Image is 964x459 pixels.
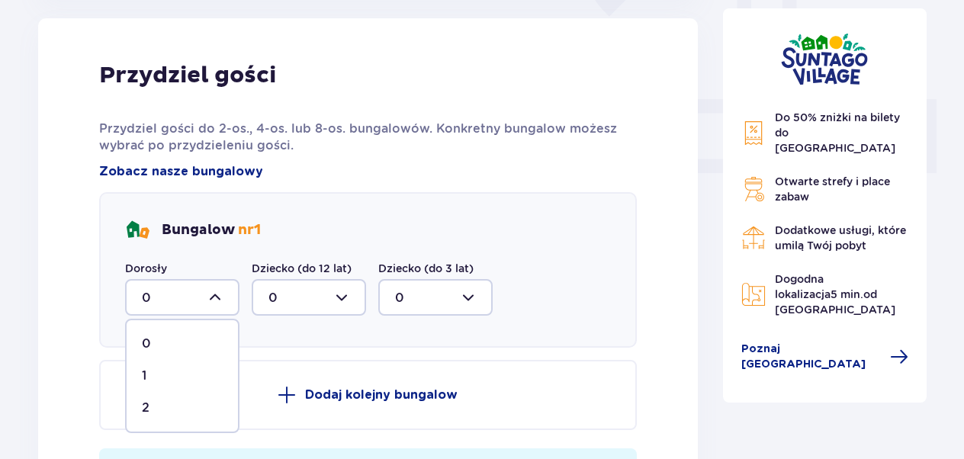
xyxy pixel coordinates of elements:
[741,342,909,372] a: Poznaj [GEOGRAPHIC_DATA]
[125,218,149,242] img: bungalows Icon
[305,387,458,403] p: Dodaj kolejny bungalow
[99,120,637,154] p: Przydziel gości do 2-os., 4-os. lub 8-os. bungalowów. Konkretny bungalow możesz wybrać po przydzi...
[99,163,263,180] a: Zobacz nasze bungalowy
[741,120,766,146] img: Discount Icon
[378,261,474,276] label: Dziecko (do 3 lat)
[99,360,637,430] button: Dodaj kolejny bungalow
[831,288,863,300] span: 5 min.
[741,177,766,201] img: Grill Icon
[775,273,895,316] span: Dogodna lokalizacja od [GEOGRAPHIC_DATA]
[125,261,167,276] label: Dorosły
[142,400,149,416] p: 2
[238,221,261,239] span: nr 1
[99,61,276,90] p: Przydziel gości
[781,33,868,85] img: Suntago Village
[741,226,766,250] img: Restaurant Icon
[741,282,766,307] img: Map Icon
[142,335,151,352] p: 0
[775,224,906,252] span: Dodatkowe usługi, które umilą Twój pobyt
[162,221,261,239] p: Bungalow
[741,342,882,372] span: Poznaj [GEOGRAPHIC_DATA]
[775,111,900,154] span: Do 50% zniżki na bilety do [GEOGRAPHIC_DATA]
[252,261,352,276] label: Dziecko (do 12 lat)
[142,368,146,384] p: 1
[775,175,890,203] span: Otwarte strefy i place zabaw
